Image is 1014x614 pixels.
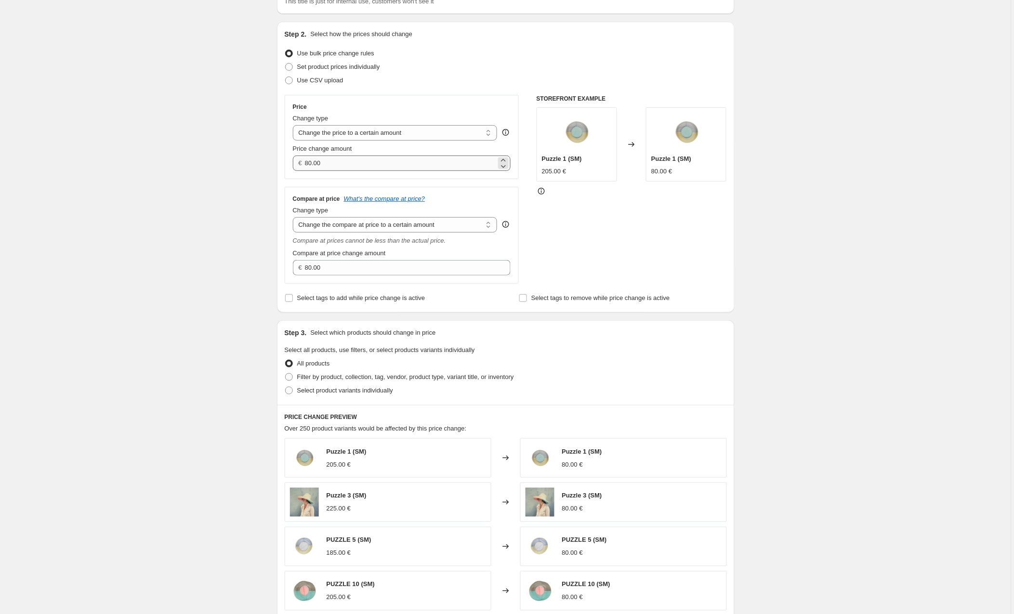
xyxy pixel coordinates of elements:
[562,549,583,558] div: 80.00 €
[562,448,602,455] span: Puzzle 1 (SM)
[299,159,302,167] span: €
[293,249,386,257] span: Compare at price change amount
[297,294,425,301] span: Select tags to add while price change is active
[285,346,475,353] span: Select all products, use filters, or select products variants individually
[299,264,302,271] span: €
[537,95,727,103] h6: STOREFRONT EXAMPLE
[293,115,329,122] span: Change type
[667,113,706,151] img: puzzle1-granbucket-top_80x.png
[562,504,583,514] div: 80.00 €
[285,413,727,421] h6: PRICE CHANGE PREVIEW
[562,492,602,499] span: Puzzle 3 (SM)
[297,387,393,394] span: Select product variants individually
[327,504,351,514] div: 225.00 €
[327,460,351,470] div: 205.00 €
[305,260,496,275] input: 80.00
[290,444,319,472] img: puzzle1-granbucket-top_80x.png
[327,593,351,602] div: 205.00 €
[297,77,343,84] span: Use CSV upload
[290,576,319,605] img: puzzle10-top_80x.png
[562,460,583,470] div: 80.00 €
[327,492,367,499] span: Puzzle 3 (SM)
[526,576,554,605] img: puzzle10-top_80x.png
[285,29,307,39] h2: Step 2.
[327,536,371,544] span: PUZZLE 5 (SM)
[562,581,610,588] span: PUZZLE 10 (SM)
[297,50,374,57] span: Use bulk price change rules
[293,195,340,203] h3: Compare at price
[327,448,367,455] span: Puzzle 1 (SM)
[310,328,435,338] p: Select which products should change in price
[290,488,319,517] img: 0202_80x.jpg
[297,63,380,70] span: Set product prices individually
[293,237,446,244] i: Compare at prices cannot be less than the actual price.
[327,581,375,588] span: PUZZLE 10 (SM)
[557,113,596,151] img: puzzle1-granbucket-top_80x.png
[501,220,511,229] div: help
[526,444,554,472] img: puzzle1-granbucket-top_80x.png
[542,167,566,176] div: 205.00 €
[531,294,670,301] span: Select tags to remove while price change is active
[297,360,330,367] span: All products
[526,532,554,561] img: puzzle5-mini-top_80x.png
[293,103,307,111] h3: Price
[651,155,691,162] span: Puzzle 1 (SM)
[293,207,329,214] span: Change type
[293,145,352,152] span: Price change amount
[501,128,511,137] div: help
[542,155,582,162] span: Puzzle 1 (SM)
[562,536,607,544] span: PUZZLE 5 (SM)
[290,532,319,561] img: puzzle5-mini-top_80x.png
[651,167,672,176] div: 80.00 €
[562,593,583,602] div: 80.00 €
[285,328,307,338] h2: Step 3.
[344,195,425,202] button: What's the compare at price?
[305,156,496,171] input: 80.00
[526,488,554,517] img: 0202_80x.jpg
[285,425,467,432] span: Over 250 product variants would be affected by this price change:
[310,29,412,39] p: Select how the prices should change
[297,373,514,380] span: Filter by product, collection, tag, vendor, product type, variant title, or inventory
[327,549,351,558] div: 185.00 €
